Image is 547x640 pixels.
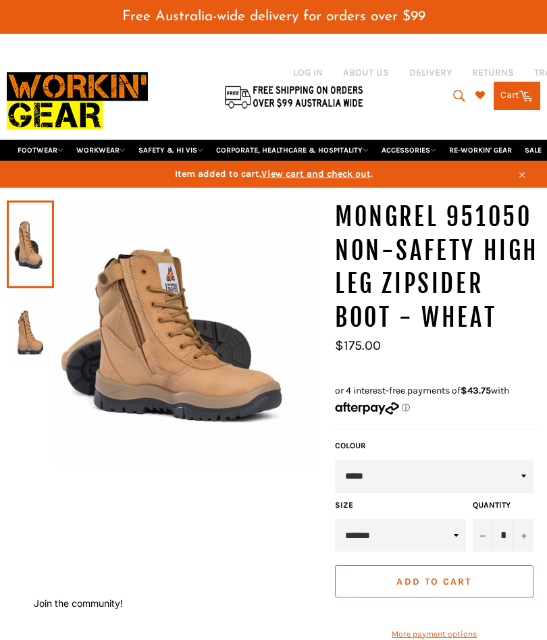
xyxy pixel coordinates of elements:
[7,161,540,187] a: Item added to cart.View cart and check out.
[335,440,533,452] label: COLOUR
[473,519,493,552] button: Reduce item quantity by one
[133,140,209,161] a: SAFETY & HI VIS
[12,140,69,161] a: FOOTWEAR
[396,576,471,587] span: Add to Cart
[54,201,321,468] img: MONGREL 951050 Non-Safety High Leg Zipsider Boot - Wheat - Workin' Gear
[34,597,123,609] button: Join the community!
[343,66,389,79] a: ABOUT US
[71,140,131,161] a: WORKWEAR
[211,140,374,161] a: CORPORATE, HEALTHCARE & HOSPITALITY
[376,140,442,161] a: ACCESSORIES
[122,9,425,24] span: Free Australia-wide delivery for orders over $99
[223,83,365,110] img: Flat $9.95 shipping Australia wide
[261,168,371,180] span: View cart and check out
[473,500,533,511] label: Quantity
[7,167,540,180] span: Item added to cart. .
[444,140,517,161] a: RE-WORKIN' GEAR
[409,66,452,79] a: DELIVERY
[335,338,381,353] span: $175.00
[14,295,47,369] img: MONGREL 951050 Non-Safety High Leg Zipsider Boot - Wheat - Workin' Gear
[494,82,540,110] a: Cart
[335,629,533,640] a: More payment options
[335,565,533,597] button: Add to Cart
[519,140,547,161] a: SALE
[472,66,514,79] a: RETURNS
[513,519,533,552] button: Increase item quantity by one
[7,63,148,139] img: Workin Gear leaders in Workwear, Safety Boots, PPE, Uniforms. Australia's No.1 in Workwear
[335,500,466,511] label: Size
[335,201,540,334] h1: MONGREL 951050 Non-Safety High Leg Zipsider Boot - Wheat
